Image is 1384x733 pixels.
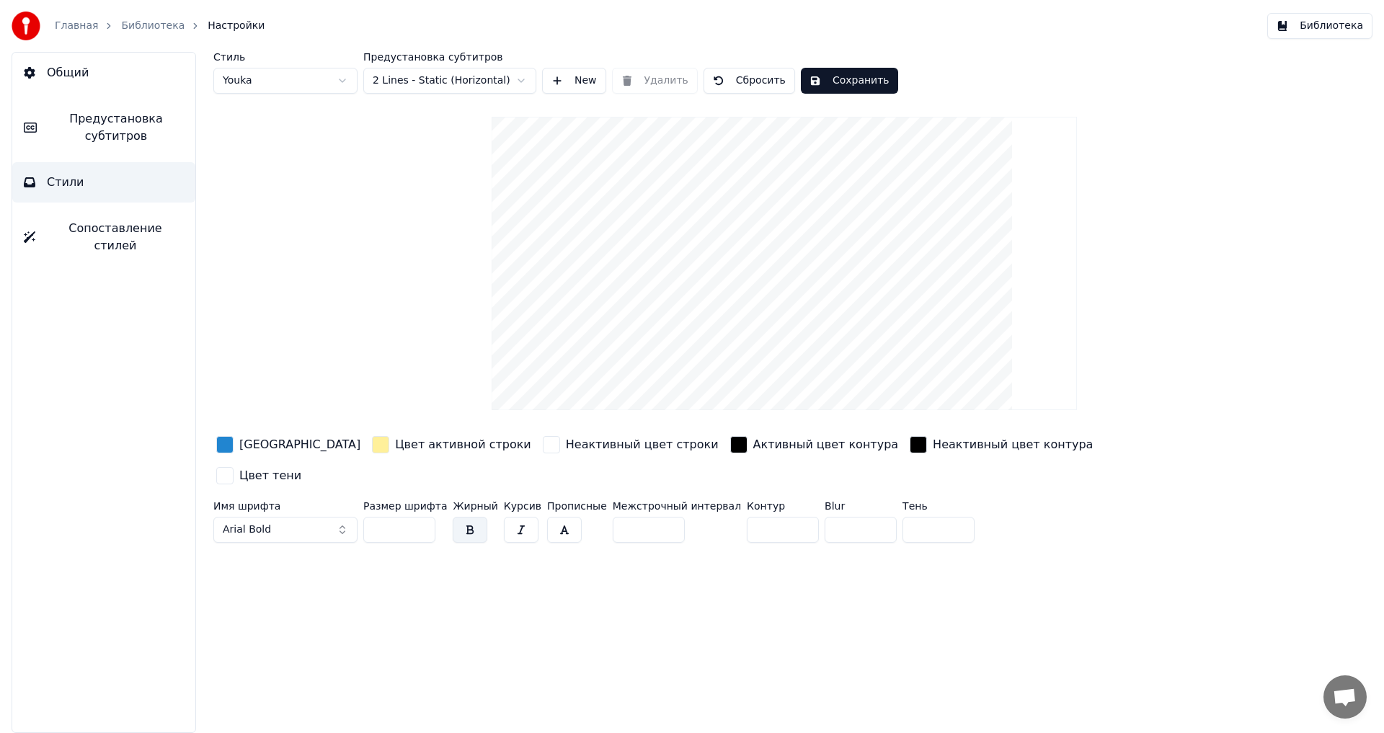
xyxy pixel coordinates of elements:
button: Цвет тени [213,464,304,487]
img: youka [12,12,40,40]
label: Размер шрифта [363,501,447,511]
a: Главная [55,19,98,33]
div: Неактивный цвет строки [566,436,719,453]
div: [GEOGRAPHIC_DATA] [239,436,360,453]
label: Прописные [547,501,607,511]
label: Blur [825,501,897,511]
span: Настройки [208,19,265,33]
button: Сбросить [704,68,795,94]
label: Стиль [213,52,358,62]
button: [GEOGRAPHIC_DATA] [213,433,363,456]
div: Открытый чат [1323,675,1367,719]
label: Контур [747,501,819,511]
button: Сопоставление стилей [12,208,195,266]
label: Жирный [453,501,497,511]
button: New [542,68,606,94]
div: Неактивный цвет контура [933,436,1093,453]
button: Общий [12,53,195,93]
span: Предустановка субтитров [48,110,184,145]
nav: breadcrumb [55,19,265,33]
button: Сохранить [801,68,898,94]
button: Библиотека [1267,13,1372,39]
button: Цвет активной строки [369,433,534,456]
a: Библиотека [121,19,185,33]
label: Предустановка субтитров [363,52,536,62]
button: Предустановка субтитров [12,99,195,156]
div: Цвет тени [239,467,301,484]
button: Неактивный цвет контура [907,433,1096,456]
label: Курсив [504,501,541,511]
button: Активный цвет контура [727,433,902,456]
button: Неактивный цвет строки [540,433,722,456]
label: Имя шрифта [213,501,358,511]
div: Активный цвет контура [753,436,899,453]
label: Тень [902,501,975,511]
span: Сопоставление стилей [47,220,184,254]
div: Цвет активной строки [395,436,531,453]
span: Arial Bold [223,523,271,537]
button: Стили [12,162,195,203]
span: Общий [47,64,89,81]
label: Межстрочный интервал [613,501,741,511]
span: Стили [47,174,84,191]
